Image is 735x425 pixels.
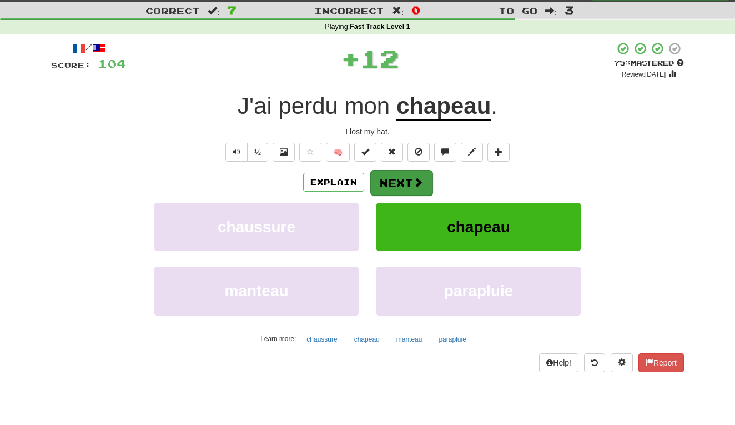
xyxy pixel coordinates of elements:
button: Set this sentence to 100% Mastered (alt+m) [354,143,376,162]
span: : [208,6,220,16]
button: parapluie [432,331,472,348]
u: chapeau [396,93,491,121]
div: Mastered [614,58,684,68]
span: 7 [227,3,236,17]
strong: Fast Track Level 1 [350,23,410,31]
button: Discuss sentence (alt+u) [434,143,456,162]
span: 0 [411,3,421,17]
small: Learn more: [260,335,296,343]
button: manteau [390,331,429,348]
small: Review: [DATE] [622,71,666,78]
button: manteau [154,267,359,315]
span: . [491,93,497,119]
button: 🧠 [326,143,350,162]
span: J'ai [238,93,272,119]
span: perdu [278,93,338,119]
button: Play sentence audio (ctl+space) [225,143,248,162]
div: Text-to-speech controls [223,143,268,162]
span: chaussure [218,218,295,236]
button: chapeau [376,203,581,251]
span: + [341,42,360,75]
button: Ignore sentence (alt+i) [407,143,430,162]
button: Report [638,353,684,372]
button: Explain [303,173,364,192]
button: Show image (alt+x) [273,143,295,162]
span: To go [499,5,537,16]
span: Incorrect [314,5,384,16]
button: chapeau [348,331,386,348]
button: Round history (alt+y) [584,353,605,372]
span: 3 [565,3,574,17]
button: ½ [247,143,268,162]
span: manteau [224,282,288,299]
button: Edit sentence (alt+d) [461,143,483,162]
button: chaussure [300,331,343,348]
button: chaussure [154,203,359,251]
span: 12 [360,44,399,72]
span: : [392,6,404,16]
span: mon [345,93,390,119]
button: Next [370,170,432,196]
span: chapeau [447,218,510,236]
div: / [51,42,126,56]
button: Favorite sentence (alt+f) [299,143,321,162]
span: parapluie [444,282,513,299]
span: Score: [51,61,91,70]
div: I lost my hat. [51,126,684,137]
button: Reset to 0% Mastered (alt+r) [381,143,403,162]
button: Help! [539,353,578,372]
button: parapluie [376,267,581,315]
button: Add to collection (alt+a) [487,143,510,162]
span: : [545,6,557,16]
span: 75 % [614,58,631,67]
span: 104 [98,57,126,71]
span: Correct [145,5,200,16]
